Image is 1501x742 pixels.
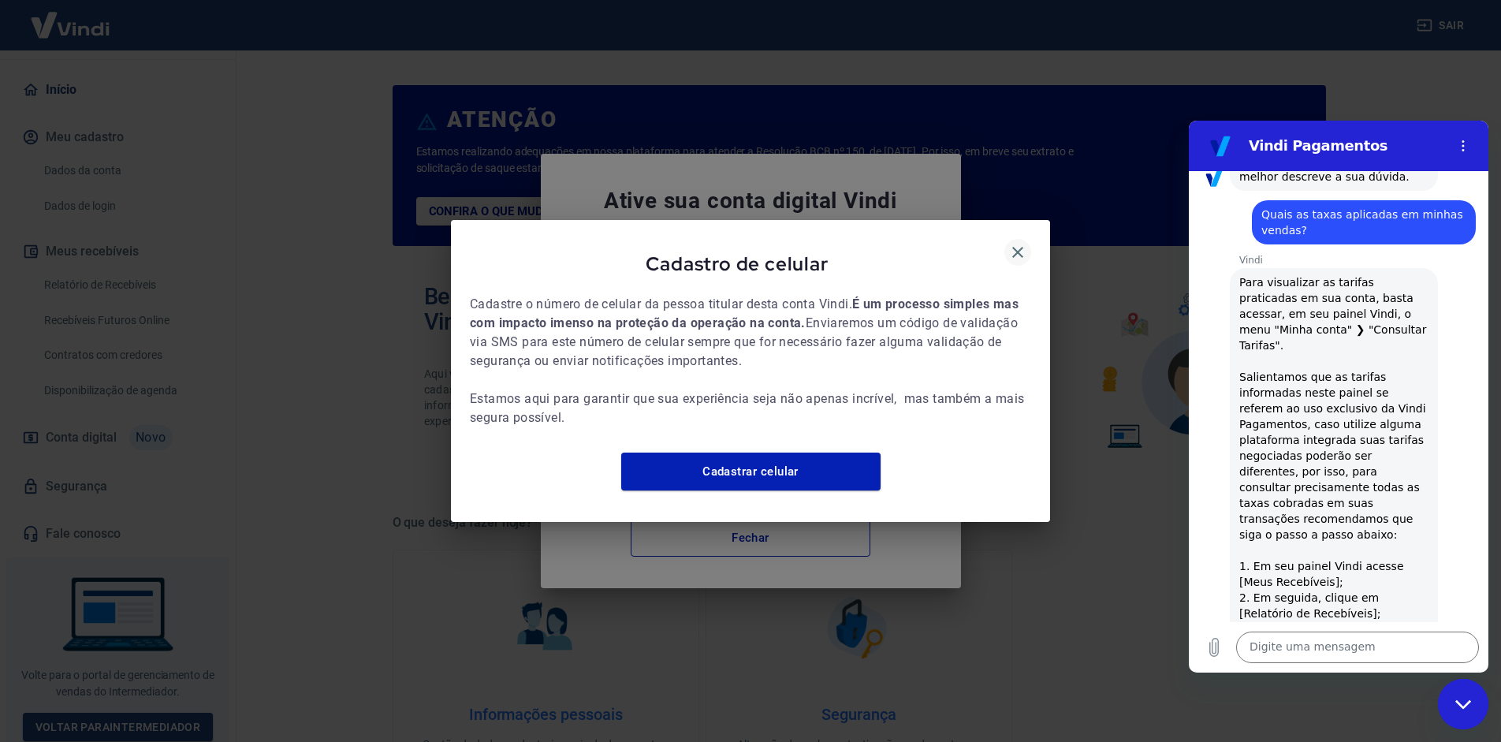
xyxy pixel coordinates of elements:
span: Cadastro de celular [470,252,1004,276]
iframe: Botão para abrir a janela de mensagens, conversa em andamento [1438,679,1488,729]
span: Cadastre o número de celular da pessoa titular desta conta Vindi. Enviaremos um código de validaç... [470,295,1031,427]
a: Cadastrar celular [621,453,881,490]
span: Para visualizar as tarifas praticadas em sua conta, basta acessar, em seu painel Vindi, o menu "M... [50,155,241,704]
button: Carregar arquivo [9,511,41,543]
iframe: Janela de mensagens [1189,121,1488,673]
